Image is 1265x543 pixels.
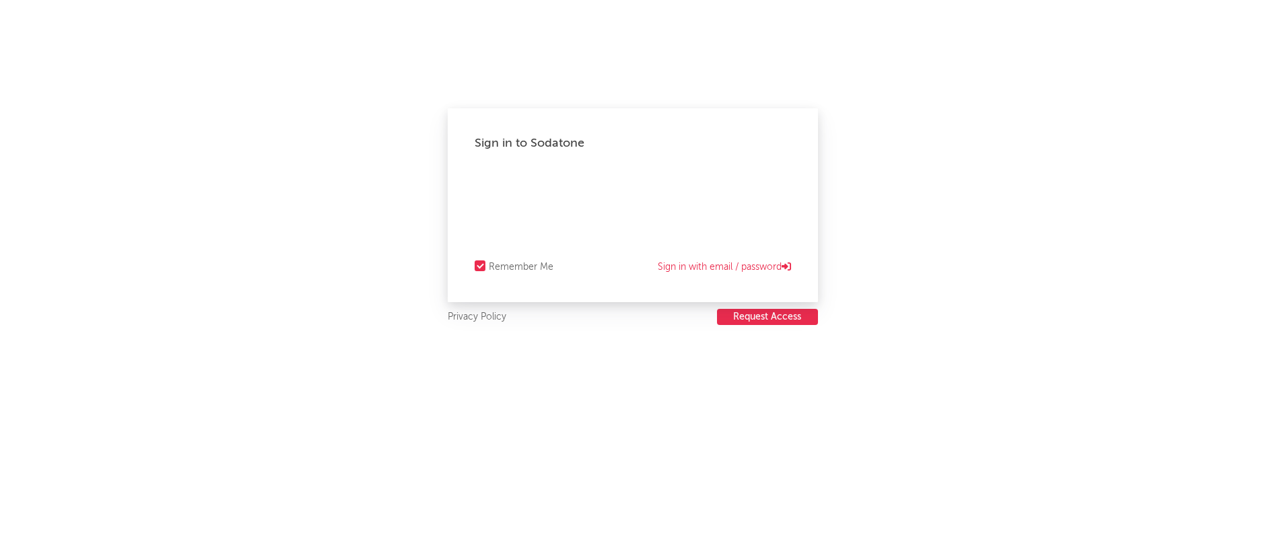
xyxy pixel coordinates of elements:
[717,309,818,326] a: Request Access
[658,259,791,275] a: Sign in with email / password
[475,135,791,151] div: Sign in to Sodatone
[448,309,506,326] a: Privacy Policy
[489,259,553,275] div: Remember Me
[717,309,818,325] button: Request Access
